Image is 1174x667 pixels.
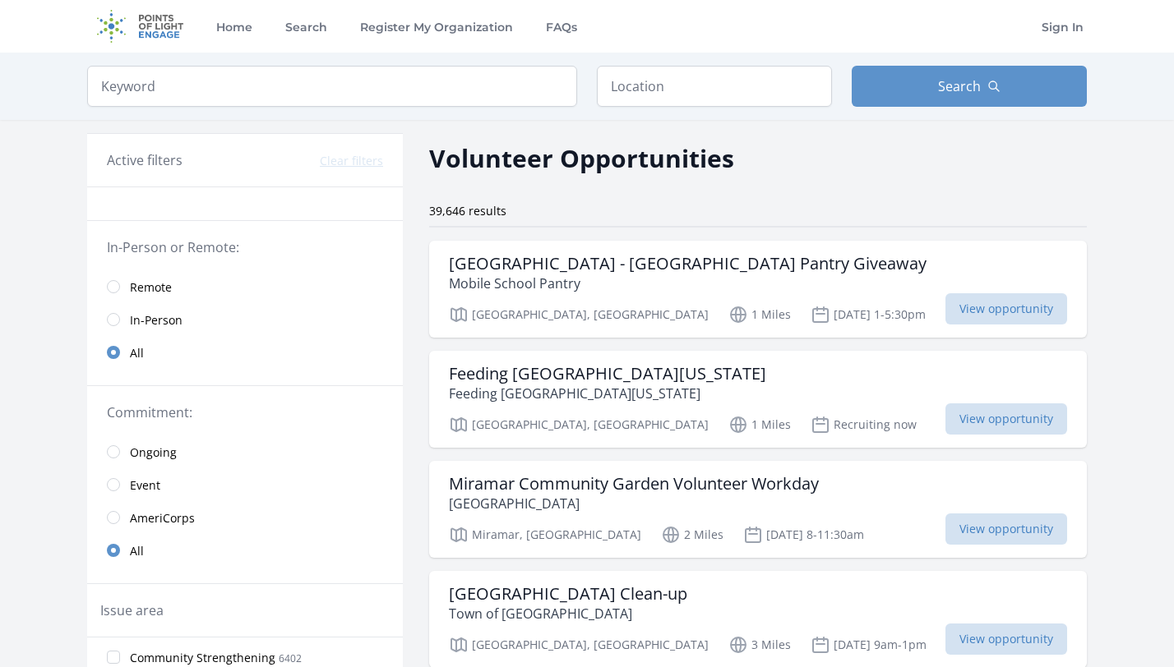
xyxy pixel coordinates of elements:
[449,274,927,293] p: Mobile School Pantry
[429,203,506,218] span: 39,646 results
[429,351,1087,448] a: Feeding [GEOGRAPHIC_DATA][US_STATE] Feeding [GEOGRAPHIC_DATA][US_STATE] [GEOGRAPHIC_DATA], [GEOGR...
[107,651,120,664] input: Community Strengthening 6402
[429,140,734,177] h2: Volunteer Opportunities
[87,468,403,501] a: Event
[130,477,160,494] span: Event
[945,293,1067,324] span: View opportunity
[449,604,687,623] p: Town of [GEOGRAPHIC_DATA]
[449,474,819,494] h3: Miramar Community Garden Volunteer Workday
[449,584,687,604] h3: [GEOGRAPHIC_DATA] Clean-up
[107,237,383,257] legend: In-Person or Remote:
[279,651,302,665] span: 6402
[811,305,926,324] p: [DATE] 1-5:30pm
[945,513,1067,545] span: View opportunity
[87,501,403,534] a: AmeriCorps
[130,444,177,461] span: Ongoing
[320,153,383,169] button: Clear filters
[130,543,144,559] span: All
[661,525,723,545] p: 2 Miles
[728,415,791,435] p: 1 Miles
[87,66,577,107] input: Keyword
[449,384,766,403] p: Feeding [GEOGRAPHIC_DATA][US_STATE]
[449,635,709,655] p: [GEOGRAPHIC_DATA], [GEOGRAPHIC_DATA]
[87,534,403,567] a: All
[107,150,183,170] h3: Active filters
[597,66,832,107] input: Location
[87,435,403,468] a: Ongoing
[87,303,403,336] a: In-Person
[449,254,927,274] h3: [GEOGRAPHIC_DATA] - [GEOGRAPHIC_DATA] Pantry Giveaway
[429,241,1087,338] a: [GEOGRAPHIC_DATA] - [GEOGRAPHIC_DATA] Pantry Giveaway Mobile School Pantry [GEOGRAPHIC_DATA], [GE...
[449,525,641,545] p: Miramar, [GEOGRAPHIC_DATA]
[743,525,864,545] p: [DATE] 8-11:30am
[945,403,1067,435] span: View opportunity
[811,415,917,435] p: Recruiting now
[130,650,275,666] span: Community Strengthening
[130,510,195,527] span: AmeriCorps
[449,364,766,384] h3: Feeding [GEOGRAPHIC_DATA][US_STATE]
[852,66,1087,107] button: Search
[87,336,403,369] a: All
[728,305,791,324] p: 1 Miles
[130,312,183,329] span: In-Person
[130,279,172,296] span: Remote
[429,461,1087,558] a: Miramar Community Garden Volunteer Workday [GEOGRAPHIC_DATA] Miramar, [GEOGRAPHIC_DATA] 2 Miles [...
[87,270,403,303] a: Remote
[107,402,383,422] legend: Commitment:
[100,600,164,620] legend: Issue area
[449,494,819,513] p: [GEOGRAPHIC_DATA]
[938,76,981,96] span: Search
[449,305,709,324] p: [GEOGRAPHIC_DATA], [GEOGRAPHIC_DATA]
[728,635,791,655] p: 3 Miles
[130,345,144,361] span: All
[449,415,709,435] p: [GEOGRAPHIC_DATA], [GEOGRAPHIC_DATA]
[811,635,927,655] p: [DATE] 9am-1pm
[945,623,1067,655] span: View opportunity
